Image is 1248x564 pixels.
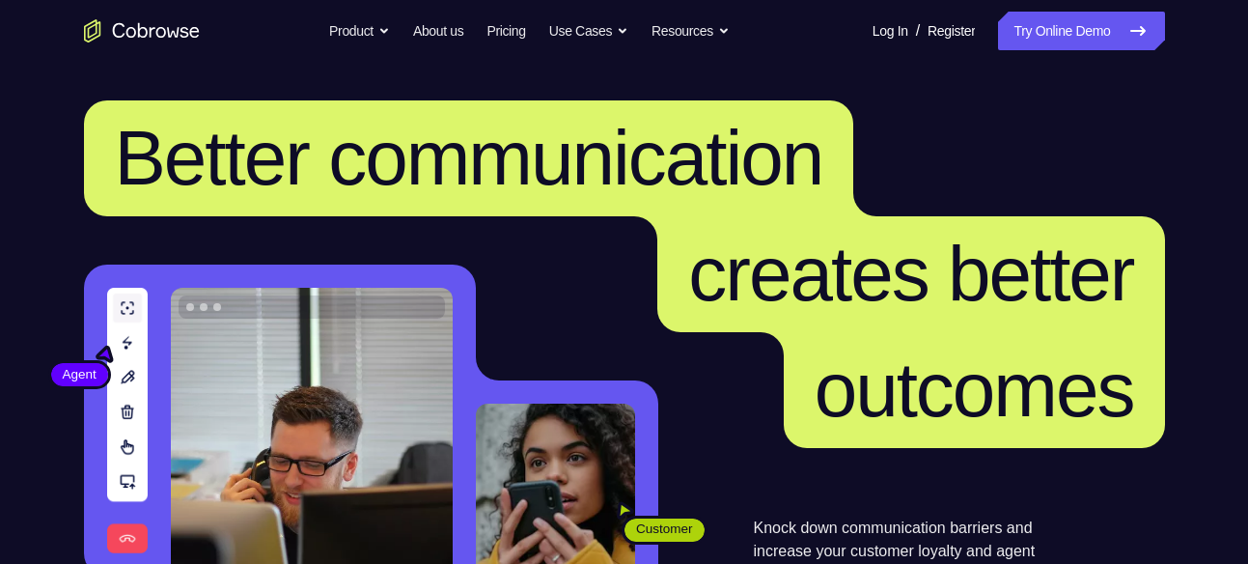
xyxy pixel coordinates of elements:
[998,12,1164,50] a: Try Online Demo
[413,12,463,50] a: About us
[549,12,628,50] button: Use Cases
[815,347,1134,433] span: outcomes
[84,19,200,42] a: Go to the home page
[115,115,823,201] span: Better communication
[916,19,920,42] span: /
[486,12,525,50] a: Pricing
[329,12,390,50] button: Product
[688,231,1133,317] span: creates better
[652,12,730,50] button: Resources
[873,12,908,50] a: Log In
[928,12,975,50] a: Register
